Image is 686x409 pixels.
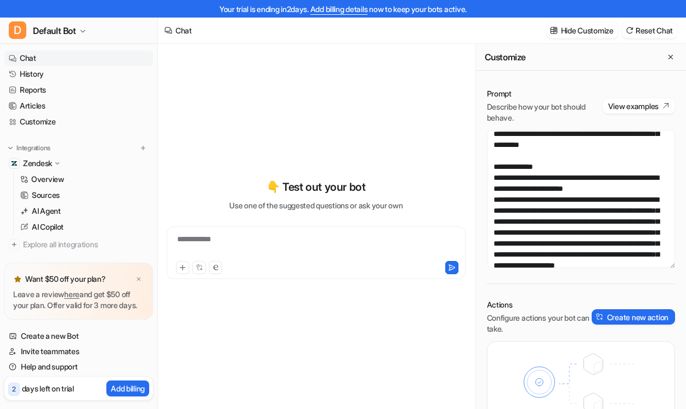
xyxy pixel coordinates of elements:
[135,276,142,283] img: x
[626,26,633,35] img: reset
[16,172,153,187] a: Overview
[485,52,526,63] h2: Customize
[106,380,149,396] button: Add billing
[4,98,153,113] a: Articles
[4,328,153,344] a: Create a new Bot
[9,21,26,39] span: D
[229,200,402,211] p: Use one of the suggested questions or ask your own
[16,203,153,219] a: AI Agent
[32,190,60,201] p: Sources
[139,144,147,152] img: menu_add.svg
[561,25,614,36] p: Hide Customize
[4,66,153,82] a: History
[4,143,54,154] button: Integrations
[622,22,677,38] button: Reset Chat
[16,188,153,203] a: Sources
[33,23,76,38] span: Default Bot
[310,4,368,14] a: Add billing details
[31,174,64,185] p: Overview
[32,206,61,217] p: AI Agent
[64,289,80,299] a: here
[32,221,64,232] p: AI Copilot
[603,98,675,113] button: View examples
[487,299,592,310] p: Actions
[4,359,153,374] a: Help and support
[16,219,153,235] a: AI Copilot
[25,274,106,285] p: Want $50 off your plan?
[487,88,603,99] p: Prompt
[4,82,153,98] a: Reports
[13,275,22,283] img: star
[13,289,144,311] p: Leave a review and get $50 off your plan. Offer valid for 3 more days.
[175,25,192,36] div: Chat
[22,383,74,394] p: days left on trial
[592,309,675,325] button: Create new action
[11,160,18,167] img: Zendesk
[23,158,52,169] p: Zendesk
[111,383,145,394] p: Add billing
[4,237,153,252] a: Explore all integrations
[4,344,153,359] a: Invite teammates
[7,144,14,152] img: expand menu
[596,313,604,321] img: create-action-icon.svg
[664,50,677,64] button: Close flyout
[12,384,16,394] p: 2
[4,114,153,129] a: Customize
[4,50,153,66] a: Chat
[487,313,592,334] p: Configure actions your bot can take.
[550,26,558,35] img: customize
[547,22,618,38] button: Hide Customize
[487,101,603,123] p: Describe how your bot should behave.
[23,236,149,253] span: Explore all integrations
[9,239,20,250] img: explore all integrations
[16,144,50,152] p: Integrations
[267,179,365,195] p: 👇 Test out your bot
